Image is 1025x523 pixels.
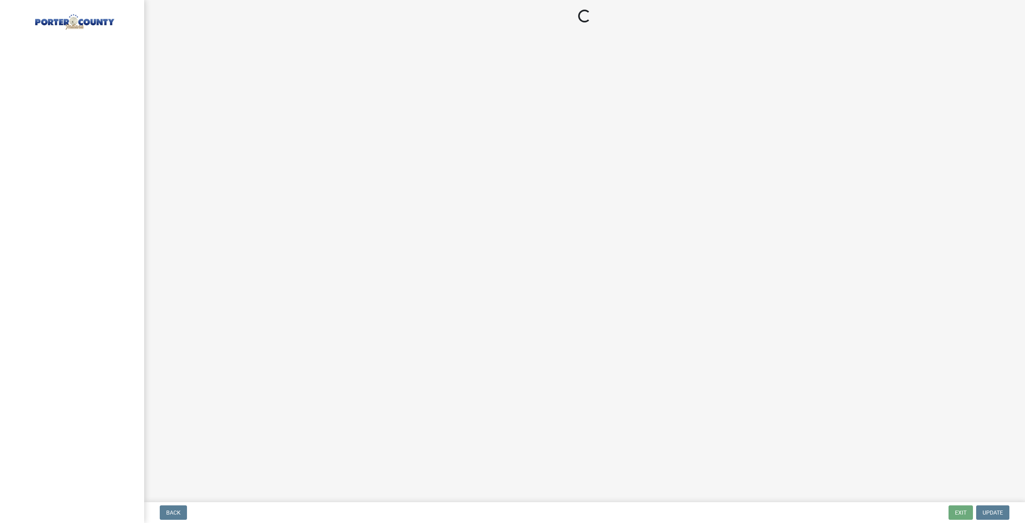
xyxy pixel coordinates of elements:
[160,505,187,520] button: Back
[949,505,973,520] button: Exit
[976,505,1009,520] button: Update
[983,509,1003,516] span: Update
[166,509,181,516] span: Back
[16,8,131,31] img: Porter County, Indiana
